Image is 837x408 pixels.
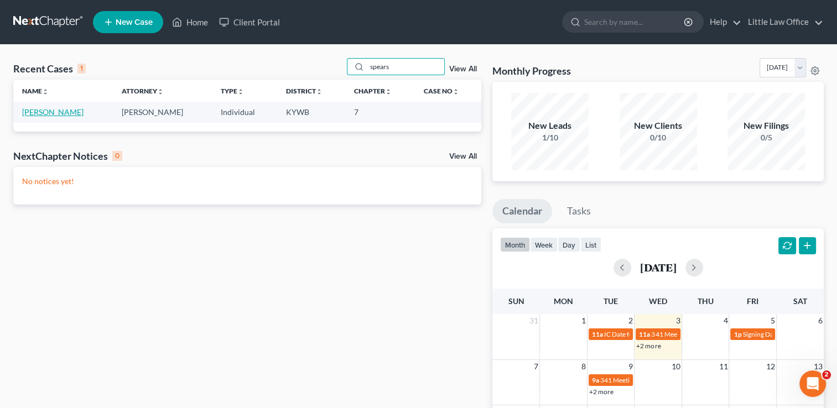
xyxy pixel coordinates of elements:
td: KYWB [277,102,345,122]
i: unfold_more [385,88,392,95]
a: View All [449,65,477,73]
span: 5 [770,314,776,327]
h3: Monthly Progress [492,64,571,77]
input: Search by name... [367,59,444,75]
span: Mon [554,296,573,306]
a: Chapterunfold_more [354,87,392,95]
td: [PERSON_NAME] [113,102,212,122]
span: 8 [580,360,587,373]
span: 7 [533,360,539,373]
span: 12 [765,360,776,373]
span: 11a [592,330,603,338]
p: No notices yet! [22,176,472,187]
a: Client Portal [214,12,285,32]
a: Case Nounfold_more [424,87,459,95]
a: Calendar [492,199,552,223]
a: Tasks [557,199,601,223]
span: 11a [639,330,650,338]
a: Little Law Office [742,12,823,32]
td: 7 [345,102,415,122]
a: Attorneyunfold_more [122,87,164,95]
span: 2 [822,370,831,379]
h2: [DATE] [640,261,677,273]
span: 341 Meeting for [PERSON_NAME] [651,330,751,338]
a: +2 more [589,388,614,396]
span: 9 [627,360,634,373]
a: Districtunfold_more [286,87,323,95]
span: 31 [528,314,539,327]
input: Search by name... [584,12,685,32]
span: Thu [698,296,714,306]
a: Home [167,12,214,32]
span: Tue [604,296,618,306]
a: Help [704,12,741,32]
a: Typeunfold_more [221,87,244,95]
div: 0/10 [620,132,697,143]
span: 1p [734,330,741,338]
span: 341 Meeting for Back, [PERSON_NAME] [600,376,717,384]
a: Nameunfold_more [22,87,49,95]
div: New Leads [511,119,589,132]
span: 11 [718,360,729,373]
iframe: Intercom live chat [799,370,826,397]
span: 2 [627,314,634,327]
i: unfold_more [316,88,323,95]
div: Recent Cases [13,62,86,75]
div: New Filings [727,119,805,132]
button: month [500,237,530,252]
span: 3 [675,314,682,327]
div: 1 [77,64,86,74]
span: Fri [747,296,758,306]
div: NextChapter Notices [13,149,122,163]
span: 1 [580,314,587,327]
span: Sat [793,296,807,306]
button: list [580,237,601,252]
a: View All [449,153,477,160]
i: unfold_more [157,88,164,95]
span: Sun [508,296,524,306]
a: +2 more [636,342,661,350]
div: 0 [112,151,122,161]
button: day [558,237,580,252]
a: [PERSON_NAME] [22,107,84,117]
span: 10 [670,360,682,373]
div: New Clients [620,119,697,132]
i: unfold_more [237,88,244,95]
span: Wed [649,296,667,306]
div: 0/5 [727,132,805,143]
span: 9a [592,376,599,384]
div: 1/10 [511,132,589,143]
td: Individual [212,102,277,122]
i: unfold_more [453,88,459,95]
span: New Case [116,18,153,27]
span: IC Date for [PERSON_NAME] [604,330,689,338]
span: 6 [817,314,824,327]
button: week [530,237,558,252]
i: unfold_more [42,88,49,95]
span: 4 [722,314,729,327]
span: 13 [813,360,824,373]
